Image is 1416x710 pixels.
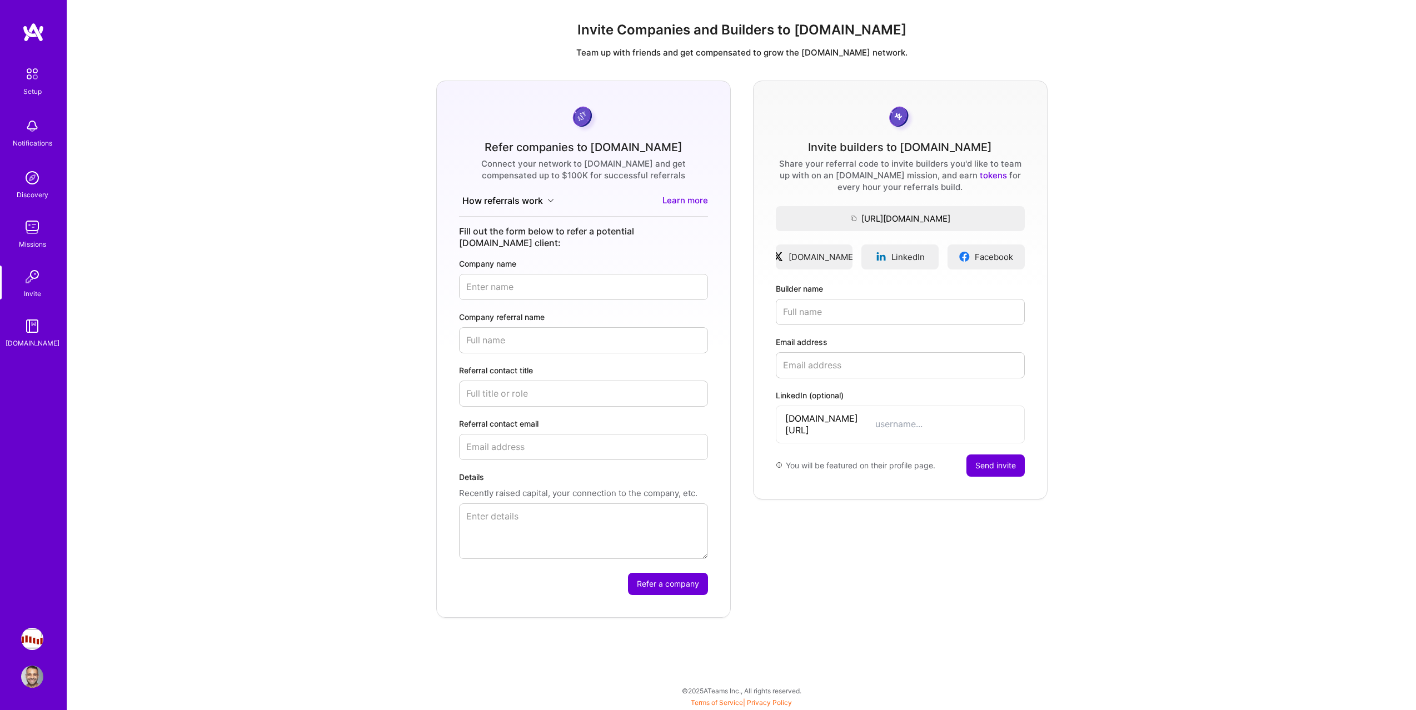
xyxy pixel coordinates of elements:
button: [URL][DOMAIN_NAME] [776,206,1025,231]
span: | [691,698,792,707]
label: Company referral name [459,311,708,323]
img: grayCoin [885,103,915,133]
a: LinkedIn [861,244,939,269]
span: [URL][DOMAIN_NAME] [776,213,1025,224]
a: Facebook [948,244,1025,269]
a: Privacy Policy [747,698,792,707]
label: Company name [459,258,708,269]
img: linkedinLogo [875,251,887,262]
label: LinkedIn (optional) [776,389,1025,401]
span: [DOMAIN_NAME] [789,251,856,263]
label: Details [459,471,708,483]
p: Team up with friends and get compensated to grow the [DOMAIN_NAME] network. [76,47,1407,58]
a: Steelbay.ai: AI Engineer for Multi-Agent Platform [18,628,46,650]
img: discovery [21,167,43,189]
a: User Avatar [18,666,46,688]
label: Builder name [776,283,1025,294]
input: Email address [459,434,708,460]
input: Full name [459,327,708,353]
img: teamwork [21,216,43,238]
div: Refer companies to [DOMAIN_NAME] [485,142,682,153]
div: Connect your network to [DOMAIN_NAME] and get compensated up to $100K for successful referrals [459,158,708,181]
div: [DOMAIN_NAME] [6,337,59,349]
a: Terms of Service [691,698,743,707]
img: User Avatar [21,666,43,688]
input: Full name [776,299,1025,325]
input: Enter name [459,274,708,300]
a: Learn more [662,194,708,207]
div: Notifications [13,137,52,149]
span: [DOMAIN_NAME][URL] [785,413,875,436]
button: How referrals work [459,194,557,207]
p: Recently raised capital, your connection to the company, etc. [459,487,708,499]
input: username... [875,418,1015,430]
div: You will be featured on their profile page. [776,454,935,477]
label: Email address [776,336,1025,348]
input: Email address [776,352,1025,378]
img: Invite [21,266,43,288]
img: bell [21,115,43,137]
button: Refer a company [628,573,708,595]
img: logo [22,22,44,42]
label: Referral contact email [459,418,708,429]
img: purpleCoin [569,103,598,133]
label: Referral contact title [459,364,708,376]
a: tokens [980,170,1007,181]
div: © 2025 ATeams Inc., All rights reserved. [67,677,1416,704]
img: xLogo [772,251,784,262]
img: Steelbay.ai: AI Engineer for Multi-Agent Platform [21,628,43,650]
h1: Invite Companies and Builders to [DOMAIN_NAME] [76,22,1407,38]
img: facebookLogo [959,251,970,262]
img: guide book [21,315,43,337]
img: setup [21,62,44,86]
button: Send invite [966,454,1025,477]
div: Invite builders to [DOMAIN_NAME] [808,142,992,153]
div: Missions [19,238,46,250]
input: Full title or role [459,381,708,407]
div: Share your referral code to invite builders you'd like to team up with on an [DOMAIN_NAME] missio... [776,158,1025,193]
a: [DOMAIN_NAME] [776,244,853,269]
span: LinkedIn [891,251,925,263]
div: Fill out the form below to refer a potential [DOMAIN_NAME] client: [459,226,708,249]
span: Facebook [975,251,1013,263]
div: Invite [24,288,41,299]
div: Setup [23,86,42,97]
div: Discovery [17,189,48,201]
